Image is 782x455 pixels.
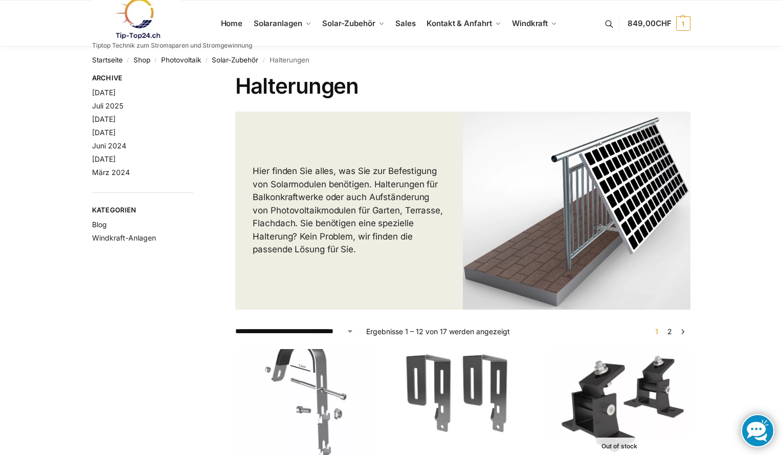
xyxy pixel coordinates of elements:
a: Blog [92,220,107,229]
a: Solaranlagen [249,1,315,47]
a: 849,00CHF 1 [628,8,690,39]
a: Kontakt & Anfahrt [422,1,505,47]
h1: Halterungen [235,73,690,99]
p: Hier finden Sie alles, was Sie zur Befestigung von Solarmodulen benötigen. Halterungen für Balkon... [253,165,445,256]
span: Archive [92,73,194,83]
a: Seite 2 [665,327,675,336]
a: [DATE] [92,88,116,97]
select: Shop-Reihenfolge [235,326,354,337]
a: Solar-Zubehör [318,1,389,47]
a: Photovoltaik [161,56,201,64]
span: 849,00 [628,18,671,28]
nav: Breadcrumb [92,47,690,73]
p: Tiptop Technik zum Stromsparen und Stromgewinnung [92,42,252,49]
span: Solar-Zubehör [322,18,375,28]
a: Out of stock Gelenkhalterung Solarmodul [549,349,690,455]
a: Juni 2024 [92,141,126,150]
span: Kontakt & Anfahrt [427,18,491,28]
span: Windkraft [512,18,548,28]
button: Close filters [193,74,199,85]
p: Ergebnisse 1 – 12 von 17 werden angezeigt [366,326,510,337]
img: Halterungen [463,112,690,310]
span: Kategorien [92,205,194,215]
a: [DATE] [92,128,116,137]
a: Windkraft [508,1,562,47]
a: Windkraft-Anlagen [92,233,156,242]
a: [DATE] [92,115,116,123]
span: / [258,56,269,64]
span: CHF [656,18,672,28]
span: Seite 1 [653,327,661,336]
a: Sales [391,1,420,47]
span: 1 [676,16,690,31]
span: / [150,56,161,64]
a: Shop [133,56,150,64]
span: Sales [395,18,416,28]
a: Juli 2025 [92,101,123,110]
a: [DATE] [92,155,116,163]
a: März 2024 [92,168,130,177]
span: / [201,56,212,64]
span: Solaranlagen [254,18,302,28]
a: Solar-Zubehör [212,56,258,64]
a: Startseite [92,56,123,64]
img: Balkonhaken für runde Handläufe [235,349,376,455]
img: Balkonhaken für Solarmodule - Eckig [392,349,533,455]
span: / [123,56,133,64]
img: Gelenkhalterung Solarmodul [549,349,690,455]
nav: Produkt-Seitennummerierung [649,326,690,337]
a: → [679,326,686,337]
